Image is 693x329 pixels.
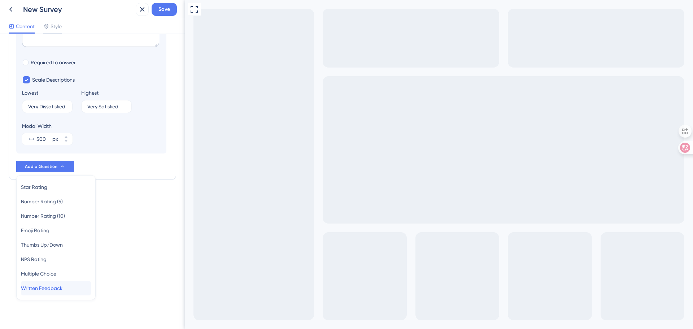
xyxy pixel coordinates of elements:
[23,4,133,14] div: New Survey
[31,58,76,67] span: Required to answer
[28,104,66,109] input: Type the value
[22,122,73,130] div: Modal Width
[25,164,57,169] span: Add a Question
[21,226,49,235] span: Emoji Rating
[108,33,136,48] button: Rate 4
[21,267,91,281] button: Multiple Choice
[9,19,175,27] div: On a scale of 1 to 5, how satisfied are you with FFAIR right now?
[16,22,35,31] span: Content
[21,281,91,295] button: Written Feedback
[21,284,62,293] span: Written Feedback
[152,3,177,16] button: Save
[21,194,91,209] button: Number Rating (5)
[21,238,91,252] button: Thumbs Up/Down
[51,22,62,31] span: Style
[21,183,47,191] span: Star Rating
[11,33,170,48] div: Number rating from 1 to 5
[36,135,51,143] input: px
[21,180,91,194] button: Star Rating
[78,71,103,80] button: Submit survey
[16,161,74,172] button: Add a Question
[11,59,170,65] div: Very Satisfied
[21,269,56,278] span: Multiple Choice
[87,104,126,109] input: Type the value
[32,75,75,84] span: Scale Descriptions
[166,6,175,14] div: Close survey
[12,33,41,48] button: Rate 1
[21,212,65,220] span: Number Rating (10)
[22,88,38,97] div: Lowest
[139,33,168,48] button: Rate 5
[21,255,47,264] span: NPS Rating
[158,5,170,14] span: Save
[60,139,73,145] button: px
[81,88,99,97] div: Highest
[60,133,73,139] button: px
[21,241,63,249] span: Thumbs Up/Down
[44,33,73,48] button: Rate 2
[76,33,105,48] button: Rate 3
[21,209,91,223] button: Number Rating (10)
[11,52,170,59] div: Very Dissatisfied
[21,252,91,267] button: NPS Rating
[21,223,91,238] button: Emoji Rating
[52,135,58,143] div: px
[21,197,63,206] span: Number Rating (5)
